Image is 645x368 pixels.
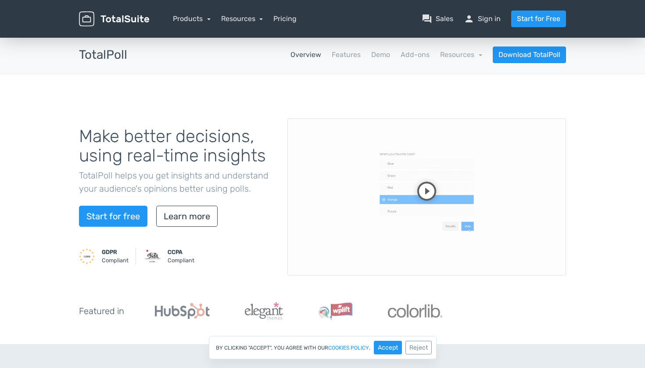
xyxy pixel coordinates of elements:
[318,302,353,320] img: WPLift
[209,336,437,359] div: By clicking "Accept", you agree with our .
[155,303,210,319] img: Hubspot
[328,345,369,350] a: cookies policy
[221,14,263,23] a: Resources
[79,48,127,62] h3: TotalPoll
[173,14,211,23] a: Products
[401,50,430,60] a: Add-ons
[79,127,274,165] h1: Make better decisions, using real-time insights
[371,50,390,60] a: Demo
[493,46,566,63] a: Download TotalPoll
[464,14,501,24] a: personSign in
[79,306,124,316] h5: Featured in
[79,248,95,264] img: GDPR
[511,11,566,27] a: Start for Free
[79,11,149,27] img: TotalSuite for WordPress
[464,14,474,24] span: person
[102,249,117,255] strong: GDPR
[102,248,129,264] small: Compliant
[440,50,482,59] a: Resources
[290,50,321,60] a: Overview
[332,50,361,60] a: Features
[168,249,183,255] strong: CCPA
[388,304,442,318] img: Colorlib
[156,206,218,227] a: Learn more
[374,341,402,354] button: Accept
[405,341,432,354] button: Reject
[168,248,194,264] small: Compliant
[422,14,453,24] a: question_answerSales
[145,248,161,264] img: CCPA
[273,14,297,24] a: Pricing
[245,302,283,320] img: ElegantThemes
[79,206,147,227] a: Start for free
[79,169,274,195] p: TotalPoll helps you get insights and understand your audience's opinions better using polls.
[422,14,432,24] span: question_answer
